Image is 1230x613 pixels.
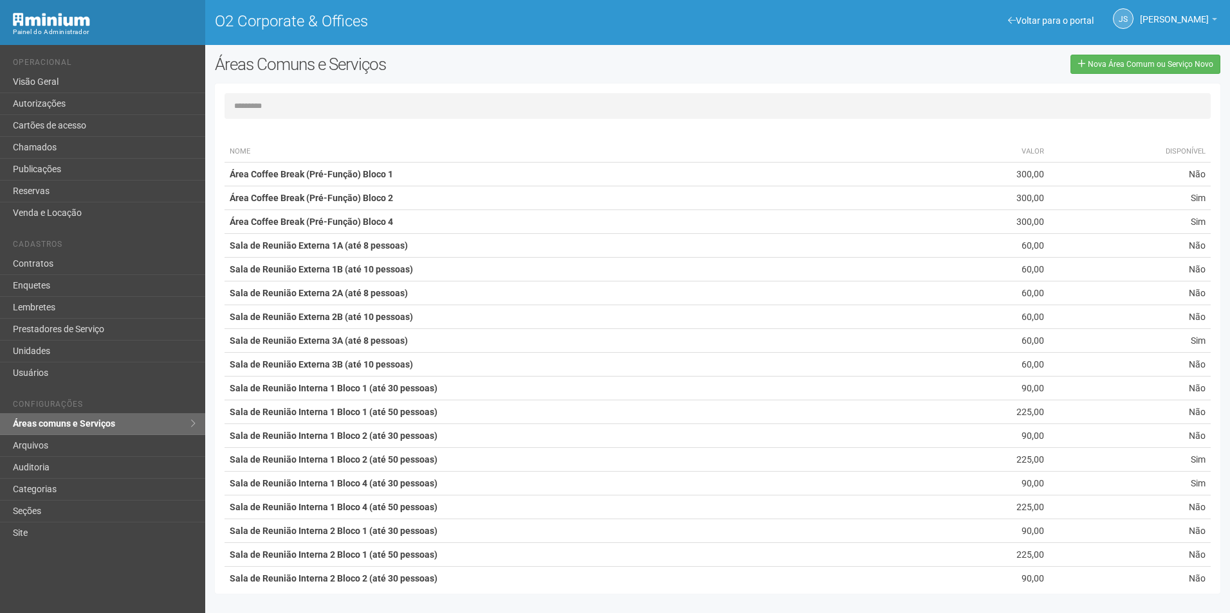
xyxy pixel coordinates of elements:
[230,335,408,346] strong: Sala de Reunião Externa 3A (até 8 pessoas)
[927,567,1049,591] td: 90,00
[1049,400,1211,424] td: Não
[13,400,196,413] li: Configurações
[1049,353,1211,377] td: Não
[230,526,437,536] strong: Sala de Reunião Interna 2 Bloco 1 (até 30 pessoas)
[230,312,413,322] strong: Sala de Reunião Externa 2B (até 10 pessoas)
[215,55,623,74] h2: Áreas Comuns e Serviços
[1049,377,1211,400] td: Não
[230,549,437,560] strong: Sala de Reunião Interna 2 Bloco 1 (até 50 pessoas)
[1049,424,1211,448] td: Não
[927,400,1049,424] td: 225,00
[927,424,1049,448] td: 90,00
[1049,567,1211,591] td: Não
[927,186,1049,210] td: 300,00
[1049,472,1211,495] td: Sim
[1049,543,1211,567] td: Não
[230,383,437,393] strong: Sala de Reunião Interna 1 Bloco 1 (até 30 pessoas)
[230,193,393,203] strong: Área Coffee Break (Pré-Função) Bloco 2
[1049,305,1211,329] td: Não
[927,519,1049,543] td: 90,00
[1049,448,1211,472] td: Sim
[927,472,1049,495] td: 90,00
[927,163,1049,186] td: 300,00
[1049,234,1211,258] td: Não
[1195,60,1213,69] span: Novo
[927,329,1049,353] td: 60,00
[13,58,196,71] li: Operacional
[927,353,1049,377] td: 60,00
[1113,8,1134,29] a: JS
[927,495,1049,519] td: 225,00
[230,264,413,274] strong: Sala de Reunião Externa 1B (até 10 pessoas)
[230,240,408,251] strong: Sala de Reunião Externa 1A (até 8 pessoas)
[927,377,1049,400] td: 90,00
[230,359,413,369] strong: Sala de Reunião Externa 3B (até 10 pessoas)
[927,258,1049,281] td: 60,00
[215,13,708,30] h1: O2 Corporate & Offices
[1070,55,1220,74] a: Nova Área Comum ou Serviço Novo
[1008,15,1094,26] a: Voltar para o portal
[1049,329,1211,353] td: Sim
[1140,2,1209,24] span: Jeferson Souza
[1049,210,1211,234] td: Sim
[13,13,90,26] img: Minium
[927,210,1049,234] td: 300,00
[230,454,437,465] strong: Sala de Reunião Interna 1 Bloco 2 (até 50 pessoas)
[1049,186,1211,210] td: Sim
[927,234,1049,258] td: 60,00
[1049,141,1211,163] th: Disponível
[1049,495,1211,519] td: Não
[230,217,393,227] strong: Área Coffee Break (Pré-Função) Bloco 4
[230,502,437,512] strong: Sala de Reunião Interna 1 Bloco 4 (até 50 pessoas)
[1049,281,1211,305] td: Não
[927,281,1049,305] td: 60,00
[230,288,408,298] strong: Sala de Reunião Externa 2A (até 8 pessoas)
[230,407,437,417] strong: Sala de Reunião Interna 1 Bloco 1 (até 50 pessoas)
[13,240,196,253] li: Cadastros
[1049,258,1211,281] td: Não
[927,141,1049,163] th: Valor
[230,169,393,179] strong: Área Coffee Break (Pré-Função) Bloco 1
[1140,16,1217,26] a: [PERSON_NAME]
[230,431,437,441] strong: Sala de Reunião Interna 1 Bloco 2 (até 30 pessoas)
[230,478,437,488] strong: Sala de Reunião Interna 1 Bloco 4 (até 30 pessoas)
[927,448,1049,472] td: 225,00
[230,573,437,583] strong: Sala de Reunião Interna 2 Bloco 2 (até 30 pessoas)
[927,305,1049,329] td: 60,00
[1049,163,1211,186] td: Não
[1088,60,1193,69] span: Nova Área Comum ou Serviço
[927,543,1049,567] td: 225,00
[225,141,927,163] th: Nome
[1049,519,1211,543] td: Não
[13,26,196,38] div: Painel do Administrador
